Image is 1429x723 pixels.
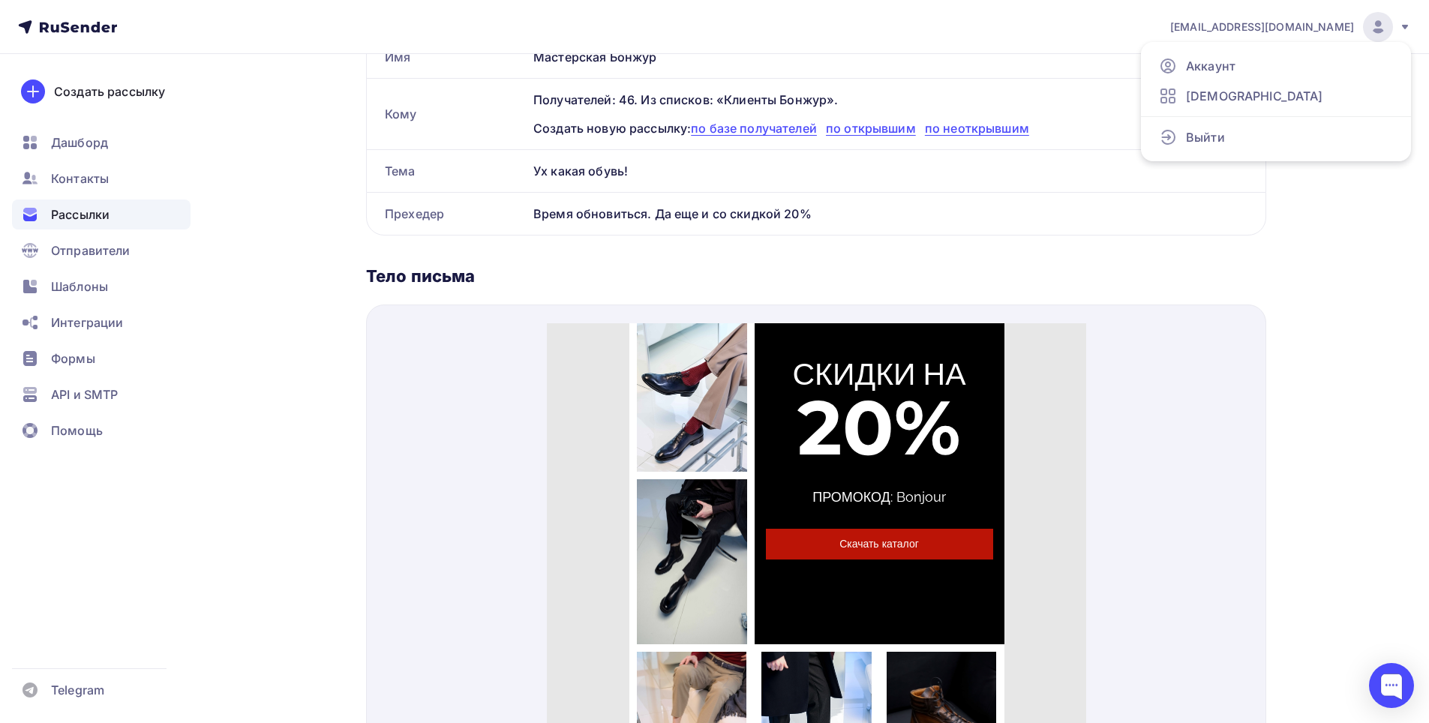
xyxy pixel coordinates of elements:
span: [DEMOGRAPHIC_DATA] [1186,87,1323,105]
div: Создать рассылку [54,82,165,100]
span: 20% [251,58,414,150]
span: ПРОМОКОД: Bonjour [266,166,399,181]
div: Время обновиться. Да еще и со скидкой 20% [527,193,1265,235]
p: Добрый день! Вы были у нас в гостях и вам понравилось😉 Поэтому хотим Вам рассказать о том, что мы... [113,562,428,620]
img: Одежда [90,156,200,322]
div: Кому [367,79,527,149]
span: Интеграции [51,313,123,331]
span: Аккаунт [1186,57,1235,75]
span: Дашборд [51,133,108,151]
a: [EMAIL_ADDRESS][DOMAIN_NAME] [1170,12,1411,42]
div: Ух какая обувь! [527,150,1265,192]
div: Тело письма [366,265,1266,286]
span: Формы [51,349,95,367]
div: Получателей: 46. Из списков: «Клиенты Бонжур». [533,91,1247,109]
a: Рассылки [12,199,191,229]
span: по базе получателей [691,121,817,136]
span: Рассылки [51,205,110,223]
img: Одежда [90,328,200,493]
a: Отправители [12,235,191,265]
a: Дашборд [12,127,191,157]
div: Мастерская Бонжур [527,36,1265,78]
img: Одежда [215,328,325,493]
span: [EMAIL_ADDRESS][DOMAIN_NAME] [1170,19,1354,34]
span: Шаблоны [51,277,108,295]
ul: [EMAIL_ADDRESS][DOMAIN_NAME] [1141,42,1411,161]
span: Помощь [51,421,103,439]
span: API и SMTP [51,385,118,403]
a: Шаблоны [12,271,191,301]
span: по открывшим [826,121,916,136]
span: Контакты [51,169,109,187]
img: Одежда [340,328,450,493]
span: Выйти [1186,128,1225,146]
a: Контакты [12,163,191,193]
a: Скачать каталог [219,205,446,236]
div: Создать новую рассылку: [533,119,1247,137]
span: Telegram [51,681,104,699]
span: Мы шьем и красим обувь вручную [139,532,401,552]
span: Отправители [51,241,131,259]
span: по неоткрывшим [925,121,1029,136]
div: Прехедер [367,193,527,235]
a: Формы [12,343,191,373]
div: Имя [367,36,527,78]
div: Тема [367,150,527,192]
span: СКИДКИ НА [245,32,419,69]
